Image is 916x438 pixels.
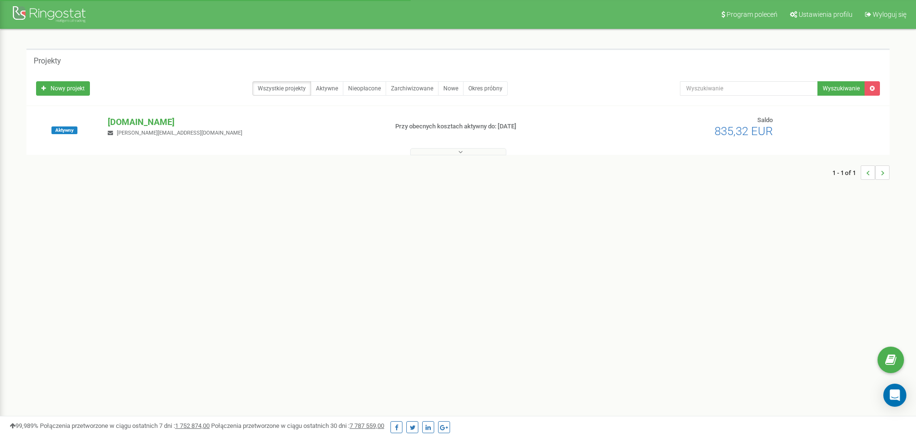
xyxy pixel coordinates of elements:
[438,81,464,96] a: Nowe
[36,81,90,96] a: Nowy projekt
[715,125,773,138] span: 835,32 EUR
[10,422,38,429] span: 99,989%
[117,130,242,136] span: [PERSON_NAME][EMAIL_ADDRESS][DOMAIN_NAME]
[832,165,861,180] span: 1 - 1 of 1
[463,81,508,96] a: Okres próbny
[211,422,384,429] span: Połączenia przetworzone w ciągu ostatnich 30 dni :
[873,11,906,18] span: Wyloguj się
[680,81,818,96] input: Wyszukiwanie
[395,122,595,131] p: Przy obecnych kosztach aktywny do: [DATE]
[350,422,384,429] u: 7 787 559,00
[832,156,890,189] nav: ...
[51,126,77,134] span: Aktywny
[757,116,773,124] span: Saldo
[817,81,865,96] button: Wyszukiwanie
[34,57,61,65] h5: Projekty
[175,422,210,429] u: 1 752 874,00
[386,81,439,96] a: Zarchiwizowane
[727,11,778,18] span: Program poleceń
[799,11,853,18] span: Ustawienia profilu
[311,81,343,96] a: Aktywne
[252,81,311,96] a: Wszystkie projekty
[883,384,906,407] div: Open Intercom Messenger
[40,422,210,429] span: Połączenia przetworzone w ciągu ostatnich 7 dni :
[108,116,379,128] p: [DOMAIN_NAME]
[343,81,386,96] a: Nieopłacone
